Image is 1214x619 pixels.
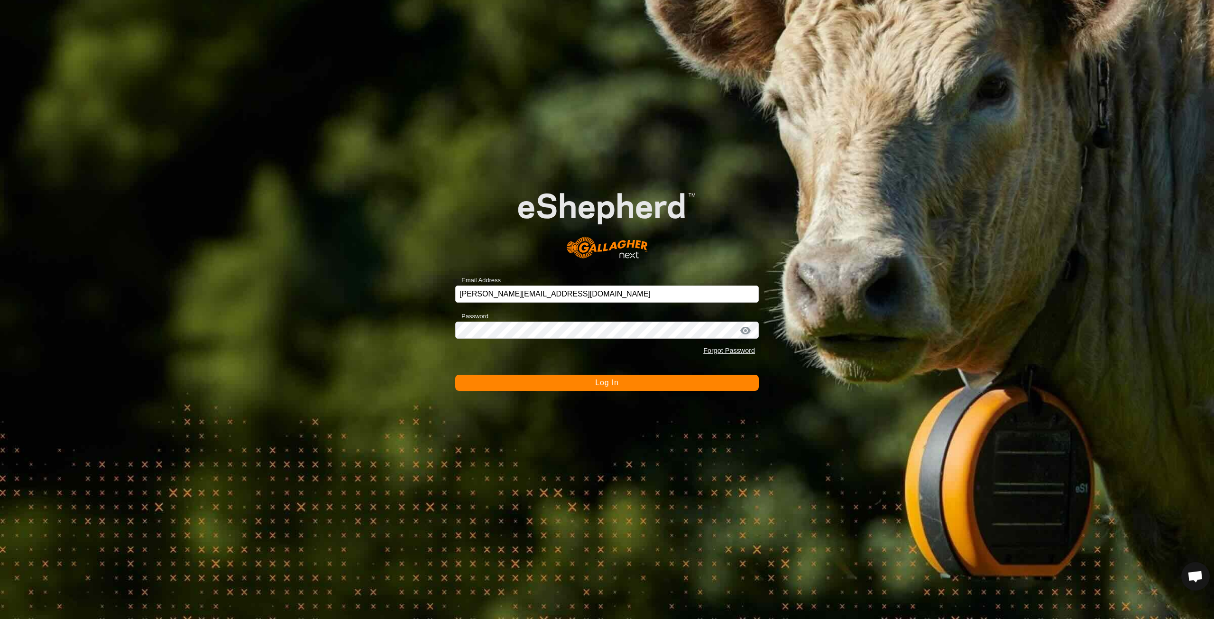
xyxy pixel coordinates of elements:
label: Password [455,312,488,321]
a: Forgot Password [703,347,755,354]
span: Log In [595,379,618,387]
input: Email Address [455,286,759,303]
img: E-shepherd Logo [486,167,728,271]
label: Email Address [455,276,501,285]
button: Log In [455,375,759,391]
div: Open chat [1181,562,1210,591]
